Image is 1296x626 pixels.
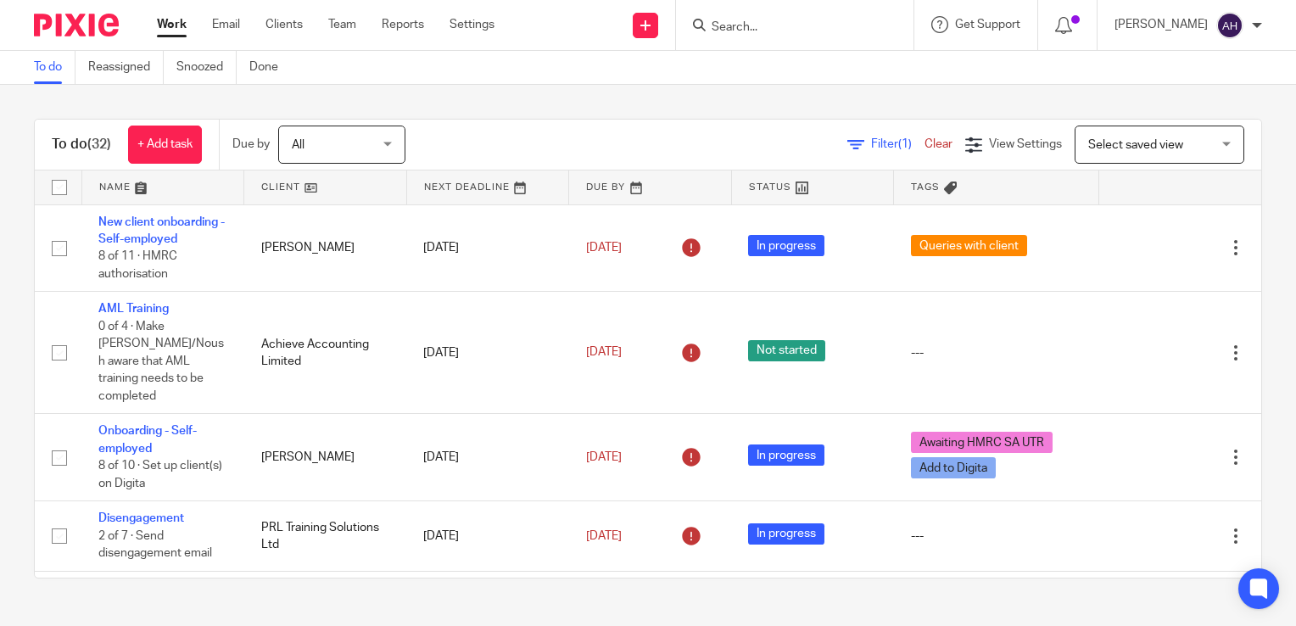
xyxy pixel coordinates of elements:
span: In progress [748,235,824,256]
span: [DATE] [586,451,622,463]
span: All [292,139,304,151]
span: View Settings [989,138,1062,150]
span: Not started [748,340,825,361]
span: 2 of 7 · Send disengagement email [98,530,212,560]
td: [DATE] [406,204,569,292]
a: Onboarding - Self-employed [98,425,197,454]
span: 8 of 11 · HMRC authorisation [98,250,177,280]
a: Team [328,16,356,33]
td: Achieve Accounting Limited [244,292,407,414]
td: [PERSON_NAME] [244,414,407,501]
p: Due by [232,136,270,153]
span: (32) [87,137,111,151]
img: svg%3E [1216,12,1243,39]
span: [DATE] [586,347,622,359]
span: Filter [871,138,925,150]
a: Work [157,16,187,33]
a: Snoozed [176,51,237,84]
td: [DATE] [406,292,569,414]
span: In progress [748,444,824,466]
span: 0 of 4 · Make [PERSON_NAME]/Noush aware that AML training needs to be completed [98,321,224,402]
input: Search [710,20,863,36]
a: Clients [265,16,303,33]
a: Reassigned [88,51,164,84]
span: In progress [748,523,824,545]
span: Awaiting HMRC SA UTR [911,432,1053,453]
a: Disengagement [98,512,184,524]
div: --- [911,528,1081,545]
td: [DATE] [406,501,569,571]
span: Select saved view [1088,139,1183,151]
a: Clear [925,138,952,150]
a: Email [212,16,240,33]
a: New client onboarding - Self-employed [98,216,225,245]
span: Add to Digita [911,457,996,478]
p: [PERSON_NAME] [1114,16,1208,33]
span: [DATE] [586,530,622,542]
td: [DATE] [406,414,569,501]
td: [PERSON_NAME] [244,204,407,292]
td: PRL Training Solutions Ltd [244,501,407,571]
span: Tags [911,182,940,192]
a: Settings [450,16,494,33]
a: + Add task [128,126,202,164]
a: AML Training [98,303,169,315]
span: Queries with client [911,235,1027,256]
span: [DATE] [586,242,622,254]
span: (1) [898,138,912,150]
span: 8 of 10 · Set up client(s) on Digita [98,460,222,489]
a: Done [249,51,291,84]
span: Get Support [955,19,1020,31]
div: --- [911,344,1081,361]
img: Pixie [34,14,119,36]
a: Reports [382,16,424,33]
a: To do [34,51,75,84]
h1: To do [52,136,111,154]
